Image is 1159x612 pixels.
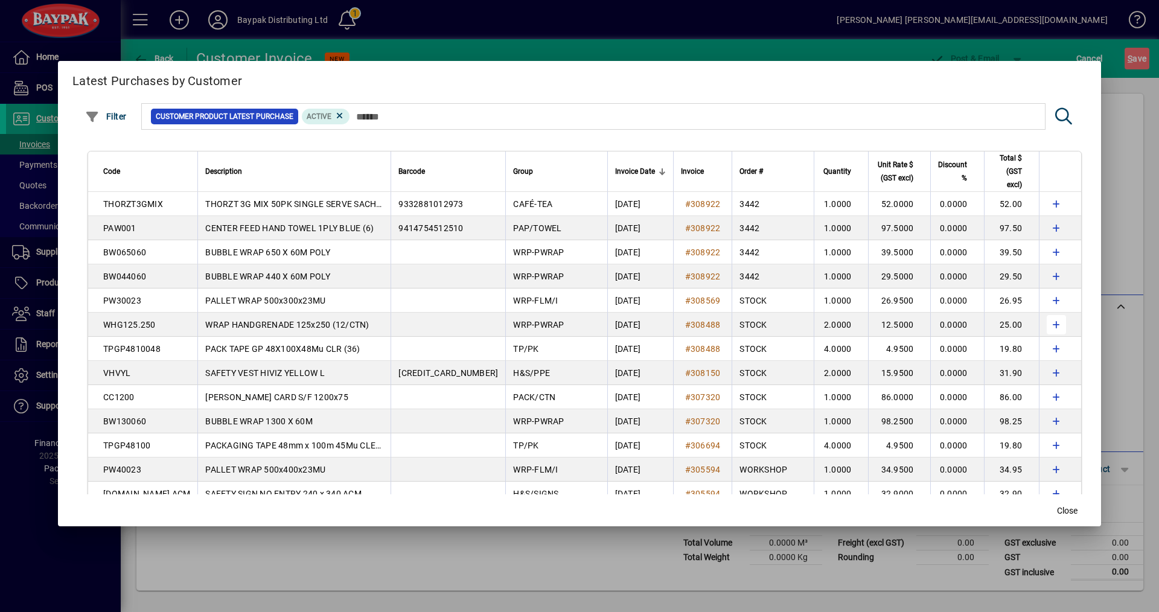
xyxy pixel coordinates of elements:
a: #308922 [681,222,725,235]
h2: Latest Purchases by Customer [58,61,1101,96]
span: PACK/CTN [513,392,555,402]
button: Close [1048,500,1087,521]
span: 307320 [691,392,721,402]
td: [DATE] [607,482,673,506]
span: # [685,392,691,402]
span: PW40023 [103,465,141,474]
span: THORZT 3G MIX 50PK SINGLE SERVE SACHET [205,199,386,209]
span: PACKAGING TAPE 48mm x 100m 45Mu CLEAR MP(36) [205,441,418,450]
a: #308922 [681,197,725,211]
td: 1.0000 [814,264,869,288]
span: Order # [739,165,763,178]
td: 1.0000 [814,457,869,482]
td: 25.00 [984,313,1039,337]
div: Discount % [938,158,978,185]
td: [DATE] [607,240,673,264]
span: BW130060 [103,416,146,426]
td: [DATE] [607,313,673,337]
span: H&S/SIGNS [513,489,558,499]
td: STOCK [732,409,813,433]
td: 34.9500 [868,457,930,482]
td: 15.9500 [868,361,930,385]
span: WHG125.250 [103,320,156,330]
span: # [685,320,691,330]
span: Total $ (GST excl) [992,151,1022,191]
span: Customer Product Latest Purchase [156,110,293,123]
span: WRP-FLM/I [513,296,558,305]
button: Filter [82,106,130,127]
td: 0.0000 [930,240,984,264]
td: 26.95 [984,288,1039,313]
mat-chip: Product Activation Status: Active [302,109,350,124]
span: Invoice [681,165,704,178]
td: 3442 [732,192,813,216]
td: 52.00 [984,192,1039,216]
span: Code [103,165,120,178]
span: WRP-PWRAP [513,247,564,257]
a: #308569 [681,294,725,307]
span: # [685,344,691,354]
td: 0.0000 [930,457,984,482]
td: 0.0000 [930,409,984,433]
td: [DATE] [607,361,673,385]
span: BUBBLE WRAP 1300 X 60M [205,416,313,426]
span: # [685,489,691,499]
td: 1.0000 [814,216,869,240]
div: Code [103,165,190,178]
td: 0.0000 [930,216,984,240]
a: #308488 [681,318,725,331]
td: 39.5000 [868,240,930,264]
span: WRP-PWRAP [513,416,564,426]
td: 2.0000 [814,313,869,337]
span: # [685,441,691,450]
div: Invoice [681,165,725,178]
span: # [685,368,691,378]
span: TP/PK [513,344,538,354]
span: 308922 [691,247,721,257]
span: # [685,272,691,281]
td: [DATE] [607,264,673,288]
span: BUBBLE WRAP 440 X 60M POLY [205,272,330,281]
span: Invoice Date [615,165,655,178]
span: PACK TAPE GP 48X100X48Mu CLR (36) [205,344,360,354]
td: [DATE] [607,457,673,482]
td: 1.0000 [814,385,869,409]
span: 306694 [691,441,721,450]
a: #308150 [681,366,725,380]
span: # [685,416,691,426]
span: BW044060 [103,272,146,281]
td: 12.5000 [868,313,930,337]
td: STOCK [732,361,813,385]
td: 26.9500 [868,288,930,313]
td: 0.0000 [930,433,984,457]
span: CENTER FEED HAND TOWEL 1PLY BLUE (6) [205,223,374,233]
span: PW30023 [103,296,141,305]
div: Group [513,165,599,178]
span: BW065060 [103,247,146,257]
span: 305594 [691,489,721,499]
td: 31.90 [984,361,1039,385]
td: [DATE] [607,192,673,216]
a: #308488 [681,342,725,355]
span: TPGP4810048 [103,344,161,354]
td: 3442 [732,216,813,240]
span: 308569 [691,296,721,305]
span: PALLET WRAP 500x400x23MU [205,465,325,474]
a: #308922 [681,270,725,283]
span: VHVYL [103,368,130,378]
span: 308488 [691,344,721,354]
span: 9332881012973 [398,199,463,209]
td: 0.0000 [930,482,984,506]
span: # [685,247,691,257]
span: Unit Rate $ (GST excl) [876,158,913,185]
td: WORKSHOP [732,482,813,506]
td: [DATE] [607,337,673,361]
td: 29.5000 [868,264,930,288]
td: 1.0000 [814,482,869,506]
span: SAFETY VEST HIVIZ YELLOW L [205,368,325,378]
td: 4.9500 [868,337,930,361]
span: [DOMAIN_NAME] ACM [103,489,190,499]
td: 98.2500 [868,409,930,433]
a: #305594 [681,463,725,476]
span: 308922 [691,223,721,233]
